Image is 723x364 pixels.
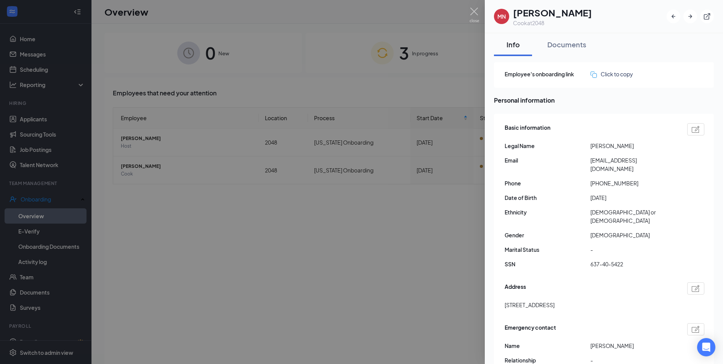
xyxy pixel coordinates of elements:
[505,245,590,254] span: Marital Status
[505,142,590,150] span: Legal Name
[505,179,590,187] span: Phone
[590,193,676,202] span: [DATE]
[670,13,677,20] svg: ArrowLeftNew
[505,123,550,135] span: Basic information
[590,245,676,254] span: -
[505,70,590,78] span: Employee's onboarding link
[590,208,676,225] span: [DEMOGRAPHIC_DATA] or [DEMOGRAPHIC_DATA]
[505,260,590,268] span: SSN
[505,156,590,164] span: Email
[590,341,676,350] span: [PERSON_NAME]
[590,142,676,150] span: [PERSON_NAME]
[590,71,597,78] img: click-to-copy.71757273a98fde459dfc.svg
[505,208,590,216] span: Ethnicity
[697,338,715,356] div: Open Intercom Messenger
[494,95,714,105] span: Personal information
[502,40,524,49] div: Info
[513,6,592,19] h1: [PERSON_NAME]
[547,40,586,49] div: Documents
[703,13,711,20] svg: ExternalLink
[683,10,697,23] button: ArrowRight
[513,19,592,27] div: Cook at 2048
[700,10,714,23] button: ExternalLink
[505,323,556,335] span: Emergency contact
[505,193,590,202] span: Date of Birth
[590,156,676,173] span: [EMAIL_ADDRESS][DOMAIN_NAME]
[590,179,676,187] span: [PHONE_NUMBER]
[590,231,676,239] span: [DEMOGRAPHIC_DATA]
[505,301,555,309] span: [STREET_ADDRESS]
[505,341,590,350] span: Name
[590,70,633,78] button: Click to copy
[497,13,506,20] div: MN
[590,260,676,268] span: 637-40-5422
[505,282,526,295] span: Address
[667,10,680,23] button: ArrowLeftNew
[686,13,694,20] svg: ArrowRight
[505,231,590,239] span: Gender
